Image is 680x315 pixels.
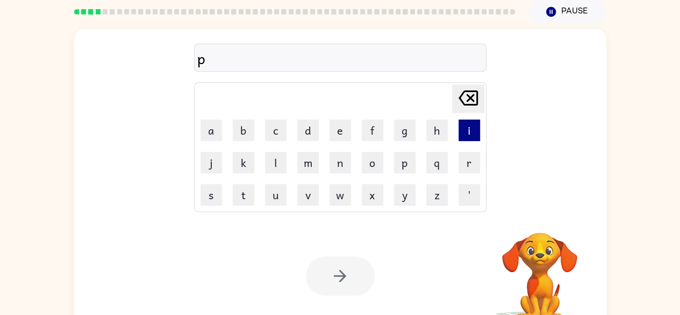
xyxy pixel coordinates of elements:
[362,120,383,141] button: f
[297,120,319,141] button: d
[362,152,383,173] button: o
[330,184,351,206] button: w
[362,184,383,206] button: x
[459,184,480,206] button: '
[330,152,351,173] button: n
[330,120,351,141] button: e
[233,184,254,206] button: t
[426,120,448,141] button: h
[265,184,287,206] button: u
[394,152,416,173] button: p
[297,184,319,206] button: v
[265,152,287,173] button: l
[459,152,480,173] button: r
[426,184,448,206] button: z
[459,120,480,141] button: i
[297,152,319,173] button: m
[233,120,254,141] button: b
[201,184,222,206] button: s
[394,120,416,141] button: g
[201,152,222,173] button: j
[426,152,448,173] button: q
[265,120,287,141] button: c
[201,120,222,141] button: a
[197,47,483,69] div: p
[394,184,416,206] button: y
[233,152,254,173] button: k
